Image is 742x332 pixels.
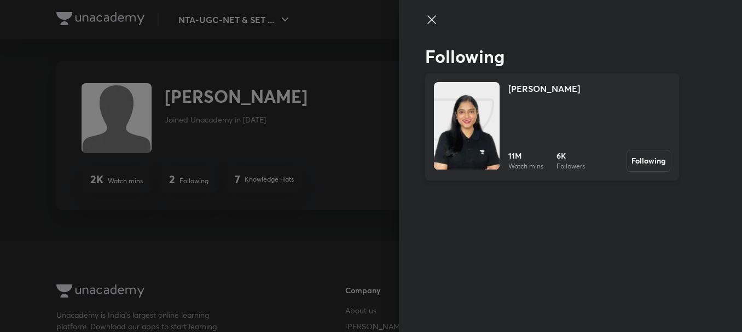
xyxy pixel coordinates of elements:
a: Unacademy[PERSON_NAME]11MWatch mins6KFollowersFollowing [425,73,679,180]
img: Unacademy [434,93,500,180]
button: Following [627,150,670,172]
p: Followers [556,161,585,171]
h2: Following [425,46,679,67]
h6: 6K [556,150,585,161]
h6: 11M [508,150,543,161]
h4: [PERSON_NAME] [508,82,580,95]
p: Watch mins [508,161,543,171]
